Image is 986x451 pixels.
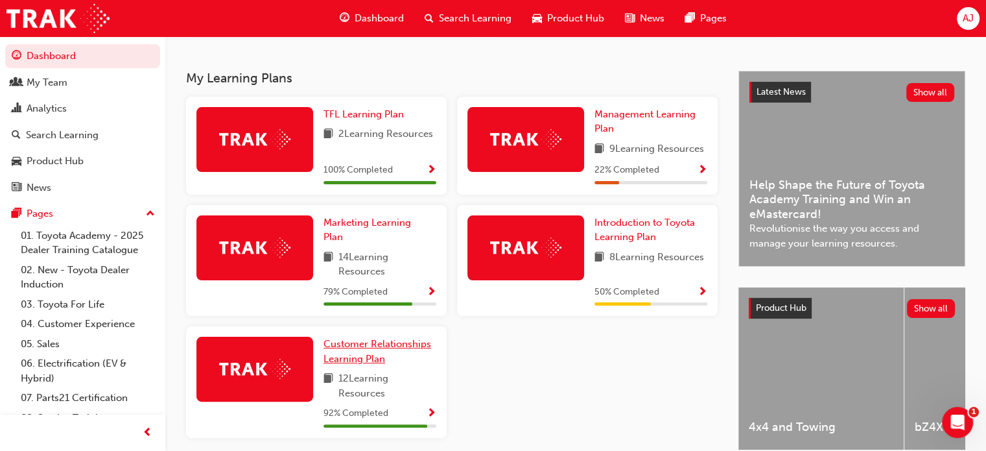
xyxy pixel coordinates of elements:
span: pages-icon [685,10,695,27]
span: chart-icon [12,103,21,115]
span: car-icon [12,156,21,167]
span: Dashboard [355,11,404,26]
span: Show Progress [427,165,436,177]
a: guage-iconDashboard [329,5,414,32]
span: book-icon [323,371,333,400]
button: Pages [5,202,160,226]
a: Marketing Learning Plan [323,215,436,245]
img: Trak [6,4,110,33]
a: Product HubShow all [749,298,955,319]
span: book-icon [594,141,604,158]
span: 4x4 and Towing [749,420,893,435]
span: Latest News [757,86,806,97]
span: Pages [700,11,727,26]
div: My Team [27,75,67,90]
div: News [27,180,51,195]
div: Pages [27,206,53,221]
span: news-icon [12,182,21,194]
div: Product Hub [27,154,84,169]
a: 01. Toyota Academy - 2025 Dealer Training Catalogue [16,226,160,260]
span: prev-icon [143,425,152,441]
a: search-iconSearch Learning [414,5,522,32]
button: Show all [906,83,955,102]
a: 08. Service Training [16,408,160,428]
a: Search Learning [5,123,160,147]
span: car-icon [532,10,542,27]
button: Show Progress [698,162,707,178]
span: Product Hub [756,302,806,313]
img: Trak [490,238,561,258]
button: Show Progress [427,162,436,178]
h3: My Learning Plans [186,71,718,86]
a: Latest NewsShow allHelp Shape the Future of Toyota Academy Training and Win an eMastercard!Revolu... [738,71,965,267]
a: News [5,176,160,200]
span: guage-icon [340,10,349,27]
span: Marketing Learning Plan [323,217,411,243]
span: people-icon [12,77,21,89]
span: search-icon [425,10,434,27]
span: 22 % Completed [594,163,659,178]
span: book-icon [323,127,333,143]
span: 8 Learning Resources [609,250,704,266]
a: Latest NewsShow all [749,82,954,103]
span: Show Progress [427,287,436,299]
span: up-icon [146,206,155,223]
img: Trak [219,359,290,379]
a: My Team [5,71,160,95]
span: Show Progress [427,408,436,420]
span: guage-icon [12,51,21,62]
span: 1 [968,407,979,417]
span: 2 Learning Resources [338,127,433,143]
a: pages-iconPages [675,5,737,32]
iframe: Intercom live chat [942,407,973,438]
img: Trak [219,238,290,258]
span: Search Learning [439,11,511,26]
a: Analytics [5,97,160,121]
span: Introduction to Toyota Learning Plan [594,217,695,243]
img: Trak [219,129,290,149]
span: Product Hub [547,11,604,26]
div: Analytics [27,101,67,116]
span: TFL Learning Plan [323,108,404,120]
span: 100 % Completed [323,163,393,178]
a: 4x4 and Towing [738,287,904,450]
span: book-icon [594,250,604,266]
button: Show Progress [427,406,436,422]
a: TFL Learning Plan [323,107,409,122]
button: AJ [957,7,980,30]
a: Product Hub [5,149,160,173]
span: search-icon [12,130,21,141]
button: Show all [907,299,956,318]
span: Revolutionise the way you access and manage your learning resources. [749,221,954,250]
span: Customer Relationships Learning Plan [323,338,431,365]
a: 07. Parts21 Certification [16,388,160,408]
span: Show Progress [698,287,707,299]
a: Dashboard [5,44,160,68]
button: DashboardMy TeamAnalyticsSearch LearningProduct HubNews [5,42,160,202]
a: 03. Toyota For Life [16,295,160,315]
span: 50 % Completed [594,285,659,300]
div: Search Learning [26,128,99,143]
span: 92 % Completed [323,406,388,421]
a: news-iconNews [615,5,675,32]
a: Customer Relationships Learning Plan [323,337,436,366]
span: pages-icon [12,208,21,220]
span: 14 Learning Resources [338,250,436,279]
span: 12 Learning Resources [338,371,436,400]
span: Help Shape the Future of Toyota Academy Training and Win an eMastercard! [749,178,954,222]
button: Show Progress [698,284,707,300]
span: book-icon [323,250,333,279]
a: 06. Electrification (EV & Hybrid) [16,354,160,388]
a: 02. New - Toyota Dealer Induction [16,260,160,295]
span: AJ [963,11,974,26]
img: Trak [490,129,561,149]
span: news-icon [625,10,635,27]
span: 79 % Completed [323,285,388,300]
a: 05. Sales [16,334,160,354]
a: Management Learning Plan [594,107,707,136]
a: Introduction to Toyota Learning Plan [594,215,707,245]
button: Show Progress [427,284,436,300]
a: 04. Customer Experience [16,314,160,334]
